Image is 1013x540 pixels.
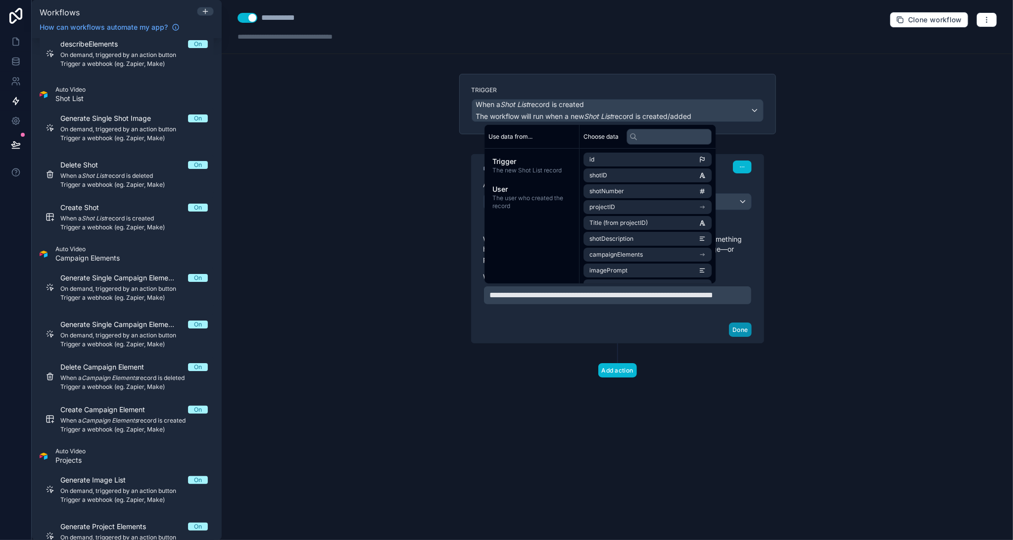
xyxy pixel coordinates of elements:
[60,383,208,391] span: Trigger a webhook (eg. Zapier, Make)
[40,250,48,258] img: Airtable Logo
[55,253,120,263] span: Campaign Elements
[60,340,208,348] span: Trigger a webhook (eg. Zapier, Make)
[476,100,584,109] span: When a record is created
[60,160,110,170] span: Delete Shot
[60,51,208,59] span: On demand, triggered by an action button
[492,166,571,174] span: The new Shot List record
[194,204,202,212] div: On
[60,39,130,49] span: describeElements
[60,426,208,433] span: Trigger a webhook (eg. Zapier, Make)
[40,154,214,195] a: Delete ShotOnWhen aShot Listrecord is deletedTrigger a webhook (eg. Zapier, Make)
[483,193,752,210] button: Trigger a webhook (eg. Zapier, Make)
[55,245,120,253] span: Auto Video
[82,172,106,179] em: Shot List
[55,94,86,104] span: Shot List
[60,362,156,372] span: Delete Campaign Element
[472,86,764,94] label: Trigger
[484,149,579,218] div: scrollable content
[60,223,208,231] span: Trigger a webhook (eg. Zapier, Make)
[60,285,208,293] span: On demand, triggered by an action button
[476,112,692,120] span: The workflow will run when a new record is created/added
[194,523,202,531] div: On
[492,184,571,194] span: User
[483,272,752,282] label: Webhook url
[36,22,184,32] a: How can workflows automate my app?
[55,86,86,94] span: Auto Video
[483,234,752,264] p: Webhooks are used to trigger an automation in another system when something happens. will be incl...
[908,15,962,24] span: Clone workflow
[55,455,86,465] span: Projects
[60,522,158,532] span: Generate Project Elements
[82,215,106,222] em: Shot List
[492,194,571,210] span: The user who created the record
[194,274,202,282] div: On
[194,161,202,169] div: On
[60,405,157,415] span: Create Campaign Element
[55,447,86,455] span: Auto Video
[82,417,138,424] em: Campaign Elements
[60,60,208,68] span: Trigger a webhook (eg. Zapier, Make)
[40,197,214,237] a: Create ShotOnWhen aShot Listrecord is createdTrigger a webhook (eg. Zapier, Make)
[40,108,214,148] a: Generate Single Shot ImageOnOn demand, triggered by an action buttonTrigger a webhook (eg. Zapier...
[488,133,532,141] span: Use data from...
[890,12,968,28] button: Clone workflow
[194,321,202,328] div: On
[60,172,208,180] span: When a record is deleted
[60,417,208,425] span: When a record is created
[492,157,571,166] span: Trigger
[729,323,751,337] button: Done
[40,7,80,17] span: Workflows
[60,320,188,329] span: Generate Single Campaign Element Image
[194,476,202,484] div: On
[60,273,188,283] span: Generate Single Campaign Element Description
[40,469,214,510] a: Generate Image ListOnOn demand, triggered by an action buttonTrigger a webhook (eg. Zapier, Make)
[40,33,214,74] a: describeElementsOnOn demand, triggered by an action buttonTrigger a webhook (eg. Zapier, Make)
[472,99,764,122] button: When aShot Listrecord is createdThe workflow will run when a newShot Listrecord is created/added
[60,496,208,504] span: Trigger a webhook (eg. Zapier, Make)
[60,181,208,189] span: Trigger a webhook (eg. Zapier, Make)
[60,113,163,123] span: Generate Single Shot Image
[82,374,138,381] em: Campaign Elements
[483,181,752,189] label: Action
[60,215,208,222] span: When a record is created
[194,363,202,371] div: On
[598,363,637,378] button: Add action
[60,294,208,302] span: Trigger a webhook (eg. Zapier, Make)
[60,331,208,339] span: On demand, triggered by an action button
[40,314,214,354] a: Generate Single Campaign Element ImageOnOn demand, triggered by an action buttonTrigger a webhook...
[194,114,202,122] div: On
[60,374,208,382] span: When a record is deleted
[40,91,48,99] img: Airtable Logo
[40,267,214,308] a: Generate Single Campaign Element DescriptionOnOn demand, triggered by an action buttonTrigger a w...
[60,134,208,142] span: Trigger a webhook (eg. Zapier, Make)
[584,112,613,120] em: Shot List
[40,399,214,439] a: Create Campaign ElementOnWhen aCampaign Elementsrecord is createdTrigger a webhook (eg. Zapier, M...
[60,203,111,213] span: Create Shot
[40,452,48,460] img: Airtable Logo
[40,22,168,32] span: How can workflows automate my app?
[60,475,138,485] span: Generate Image List
[40,356,214,397] a: Delete Campaign ElementOnWhen aCampaign Elementsrecord is deletedTrigger a webhook (eg. Zapier, M...
[501,100,529,108] em: Shot List
[60,487,208,495] span: On demand, triggered by an action button
[194,40,202,48] div: On
[32,38,222,540] div: scrollable content
[583,133,619,141] span: Choose data
[60,125,208,133] span: On demand, triggered by an action button
[194,406,202,414] div: On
